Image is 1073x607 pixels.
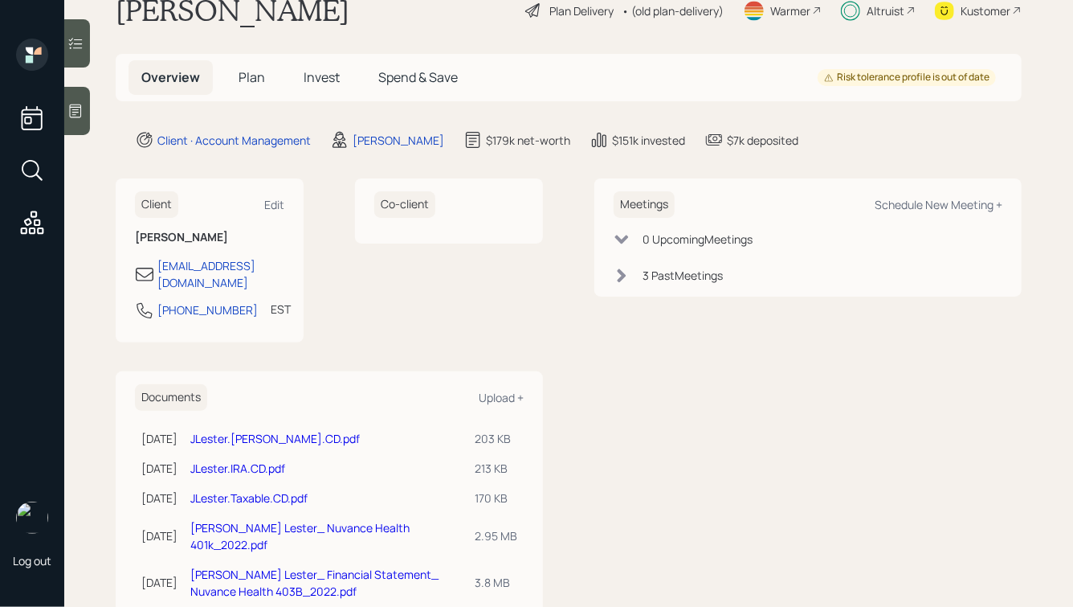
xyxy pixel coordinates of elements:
[727,132,798,149] div: $7k deposited
[16,502,48,534] img: hunter_neumayer.jpg
[135,384,207,411] h6: Documents
[643,231,753,248] div: 0 Upcoming Meeting s
[612,132,685,149] div: $151k invested
[770,2,810,19] div: Warmer
[875,197,1002,212] div: Schedule New Meeting +
[614,191,675,218] h6: Meetings
[475,430,517,447] div: 203 KB
[479,390,524,405] div: Upload +
[374,191,435,218] h6: Co-client
[190,431,360,446] a: JLester.[PERSON_NAME].CD.pdf
[157,301,258,318] div: [PHONE_NUMBER]
[190,567,439,599] a: [PERSON_NAME] Lester_ Financial Statement_ Nuvance Health 403B_2022.pdf
[190,461,285,476] a: JLester.IRA.CD.pdf
[141,430,177,447] div: [DATE]
[353,132,444,149] div: [PERSON_NAME]
[486,132,570,149] div: $179k net-worth
[141,460,177,477] div: [DATE]
[13,553,51,568] div: Log out
[475,490,517,507] div: 170 KB
[549,2,614,19] div: Plan Delivery
[961,2,1010,19] div: Kustomer
[475,527,517,544] div: 2.95 MB
[264,197,284,212] div: Edit
[475,460,517,477] div: 213 KB
[135,231,284,244] h6: [PERSON_NAME]
[141,490,177,507] div: [DATE]
[239,68,265,86] span: Plan
[190,520,410,552] a: [PERSON_NAME] Lester_ Nuvance Health 401k_2022.pdf
[157,132,311,149] div: Client · Account Management
[141,68,200,86] span: Overview
[141,527,177,544] div: [DATE]
[190,490,308,506] a: JLester.Taxable.CD.pdf
[378,68,458,86] span: Spend & Save
[475,574,517,591] div: 3.8 MB
[867,2,904,19] div: Altruist
[622,2,724,19] div: • (old plan-delivery)
[304,68,340,86] span: Invest
[824,71,989,84] div: Risk tolerance profile is out of date
[271,301,291,318] div: EST
[141,574,177,591] div: [DATE]
[135,191,178,218] h6: Client
[157,257,284,291] div: [EMAIL_ADDRESS][DOMAIN_NAME]
[643,267,723,284] div: 3 Past Meeting s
